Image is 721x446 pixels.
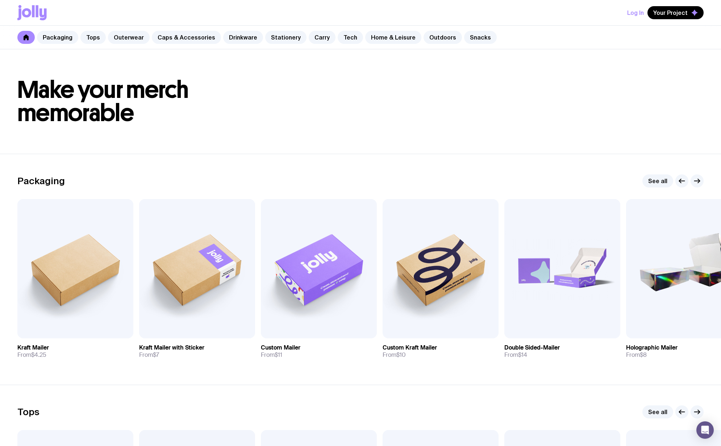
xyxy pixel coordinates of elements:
span: $7 [153,351,159,359]
span: From [17,351,46,359]
a: Tech [338,31,363,44]
span: $11 [275,351,282,359]
h2: Packaging [17,175,65,186]
span: $8 [640,351,647,359]
a: Kraft Mailer with StickerFrom$7 [139,338,255,364]
h3: Custom Kraft Mailer [383,344,437,351]
h2: Tops [17,406,39,417]
a: Tops [80,31,106,44]
button: Your Project [647,6,704,19]
a: Packaging [37,31,78,44]
a: See all [642,405,673,418]
a: Outdoors [424,31,462,44]
a: Outerwear [108,31,150,44]
span: $10 [396,351,406,359]
a: See all [642,174,673,187]
button: Log In [627,6,644,19]
a: Stationery [265,31,307,44]
h3: Double Sided-Mailer [504,344,560,351]
a: Caps & Accessories [152,31,221,44]
a: Custom Kraft MailerFrom$10 [383,338,499,364]
span: Make your merch memorable [17,75,189,127]
a: Home & Leisure [365,31,421,44]
a: Custom MailerFrom$11 [261,338,377,364]
span: $14 [518,351,527,359]
span: From [504,351,527,359]
div: Open Intercom Messenger [696,421,714,439]
a: Kraft MailerFrom$4.25 [17,338,133,364]
span: From [383,351,406,359]
a: Drinkware [223,31,263,44]
span: From [139,351,159,359]
h3: Holographic Mailer [626,344,678,351]
a: Carry [309,31,336,44]
span: $4.25 [31,351,46,359]
h3: Kraft Mailer [17,344,49,351]
span: Your Project [653,9,688,16]
a: Double Sided-MailerFrom$14 [504,338,620,364]
h3: Kraft Mailer with Sticker [139,344,204,351]
h3: Custom Mailer [261,344,300,351]
span: From [261,351,282,359]
a: Snacks [464,31,497,44]
span: From [626,351,647,359]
